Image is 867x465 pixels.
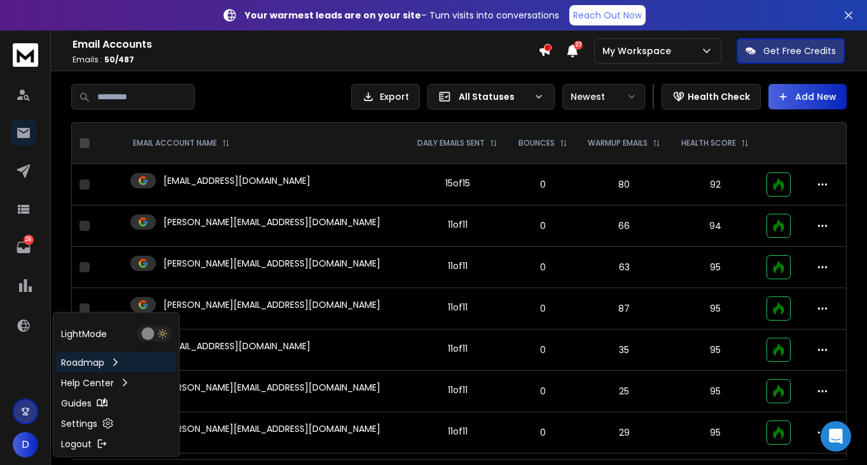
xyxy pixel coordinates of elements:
p: 26 [24,235,34,245]
button: Health Check [662,84,761,109]
span: 50 / 487 [104,54,134,65]
td: 35 [578,330,671,371]
div: 11 of 11 [448,425,468,438]
td: 94 [671,205,759,247]
p: Logout [61,438,92,450]
p: [PERSON_NAME][EMAIL_ADDRESS][DOMAIN_NAME] [163,298,380,311]
td: 95 [671,412,759,454]
div: 11 of 11 [448,342,468,355]
p: 0 [516,426,570,439]
td: 95 [671,288,759,330]
a: 26 [11,235,36,260]
h1: Email Accounts [73,37,538,52]
div: 15 of 15 [445,177,470,190]
button: Get Free Credits [737,38,845,64]
p: – Turn visits into conversations [245,9,559,22]
button: D [13,432,38,457]
p: 0 [516,385,570,398]
td: 92 [671,164,759,205]
p: [PERSON_NAME][EMAIL_ADDRESS][DOMAIN_NAME] [163,216,380,228]
div: 11 of 11 [448,218,468,231]
p: Guides [61,397,92,410]
p: Get Free Credits [763,45,836,57]
p: BOUNCES [518,138,555,148]
button: Newest [562,84,645,109]
td: 80 [578,164,671,205]
p: Help Center [61,377,114,389]
img: logo [13,43,38,67]
td: 29 [578,412,671,454]
p: Roadmap [61,356,104,369]
a: Help Center [56,373,177,393]
p: Health Check [688,90,750,103]
p: 0 [516,219,570,232]
td: 95 [671,371,759,412]
button: Add New [768,84,847,109]
a: Settings [56,413,177,434]
p: 0 [516,261,570,274]
p: All Statuses [459,90,529,103]
p: [EMAIL_ADDRESS][DOMAIN_NAME] [163,340,310,352]
td: 95 [671,247,759,288]
p: DAILY EMAILS SENT [417,138,485,148]
p: Settings [61,417,97,430]
button: Export [351,84,420,109]
p: [PERSON_NAME][EMAIL_ADDRESS][DOMAIN_NAME] [163,422,380,435]
td: 87 [578,288,671,330]
p: [PERSON_NAME][EMAIL_ADDRESS][DOMAIN_NAME] [163,257,380,270]
td: 25 [578,371,671,412]
td: 66 [578,205,671,247]
p: 0 [516,178,570,191]
p: [EMAIL_ADDRESS][DOMAIN_NAME] [163,174,310,187]
p: 0 [516,302,570,315]
p: Reach Out Now [573,9,642,22]
div: Open Intercom Messenger [821,421,851,452]
div: 11 of 11 [448,384,468,396]
a: Roadmap [56,352,177,373]
p: HEALTH SCORE [681,138,736,148]
strong: Your warmest leads are on your site [245,9,421,22]
p: Emails : [73,55,538,65]
p: My Workspace [602,45,676,57]
p: Light Mode [61,328,107,340]
div: EMAIL ACCOUNT NAME [133,138,230,148]
p: WARMUP EMAILS [588,138,648,148]
p: [PERSON_NAME][EMAIL_ADDRESS][DOMAIN_NAME] [163,381,380,394]
div: 11 of 11 [448,301,468,314]
td: 95 [671,330,759,371]
span: 27 [574,41,583,50]
p: 0 [516,344,570,356]
a: Guides [56,393,177,413]
td: 63 [578,247,671,288]
a: Reach Out Now [569,5,646,25]
div: 11 of 11 [448,260,468,272]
